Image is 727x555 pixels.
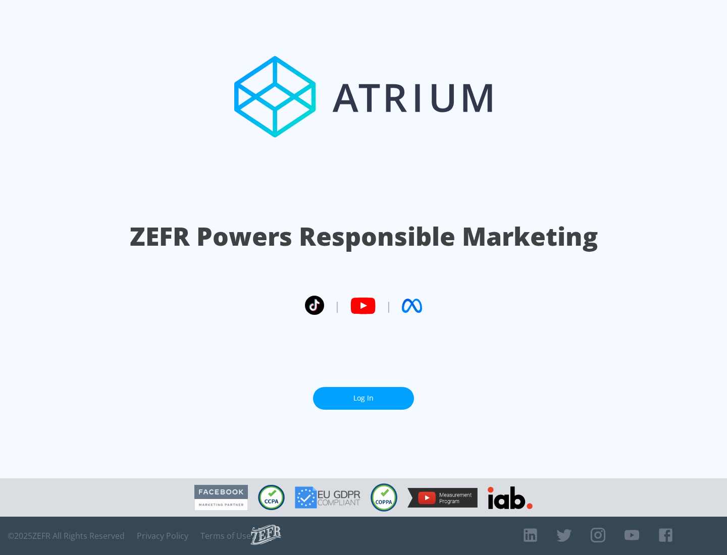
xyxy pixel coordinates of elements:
h1: ZEFR Powers Responsible Marketing [130,219,598,254]
span: | [386,298,392,313]
a: Terms of Use [200,531,251,541]
img: GDPR Compliant [295,486,360,509]
img: YouTube Measurement Program [407,488,478,508]
span: | [334,298,340,313]
img: CCPA Compliant [258,485,285,510]
img: Facebook Marketing Partner [194,485,248,511]
a: Privacy Policy [137,531,188,541]
img: COPPA Compliant [371,483,397,512]
span: © 2025 ZEFR All Rights Reserved [8,531,125,541]
a: Log In [313,387,414,410]
img: IAB [488,486,533,509]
